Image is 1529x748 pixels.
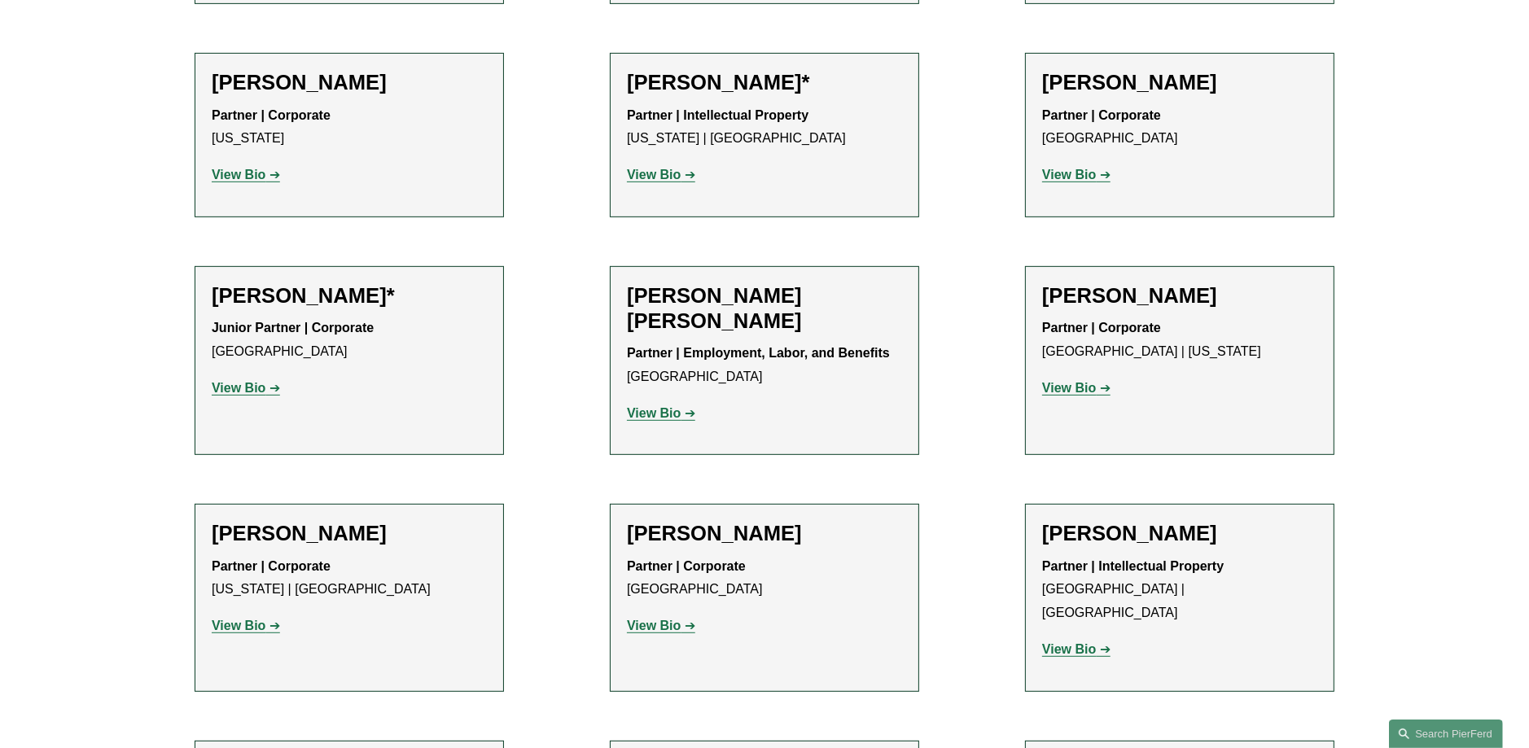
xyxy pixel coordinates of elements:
[212,619,265,632] strong: View Bio
[212,168,280,182] a: View Bio
[212,555,487,602] p: [US_STATE] | [GEOGRAPHIC_DATA]
[627,70,902,95] h2: [PERSON_NAME]*
[627,342,902,389] p: [GEOGRAPHIC_DATA]
[1042,317,1317,364] p: [GEOGRAPHIC_DATA] | [US_STATE]
[1042,168,1111,182] a: View Bio
[212,321,374,335] strong: Junior Partner | Corporate
[212,168,265,182] strong: View Bio
[627,619,681,632] strong: View Bio
[627,521,902,546] h2: [PERSON_NAME]
[627,168,695,182] a: View Bio
[1042,521,1317,546] h2: [PERSON_NAME]
[627,559,746,573] strong: Partner | Corporate
[627,104,902,151] p: [US_STATE] | [GEOGRAPHIC_DATA]
[212,317,487,364] p: [GEOGRAPHIC_DATA]
[212,108,331,122] strong: Partner | Corporate
[212,381,280,395] a: View Bio
[212,70,487,95] h2: [PERSON_NAME]
[1389,720,1503,748] a: Search this site
[627,108,808,122] strong: Partner | Intellectual Property
[627,283,902,334] h2: [PERSON_NAME] [PERSON_NAME]
[1042,555,1317,625] p: [GEOGRAPHIC_DATA] | [GEOGRAPHIC_DATA]
[212,521,487,546] h2: [PERSON_NAME]
[212,559,331,573] strong: Partner | Corporate
[1042,642,1111,656] a: View Bio
[1042,381,1111,395] a: View Bio
[212,283,487,308] h2: [PERSON_NAME]*
[1042,642,1096,656] strong: View Bio
[627,619,695,632] a: View Bio
[212,104,487,151] p: [US_STATE]
[1042,381,1096,395] strong: View Bio
[212,381,265,395] strong: View Bio
[627,406,695,420] a: View Bio
[1042,559,1224,573] strong: Partner | Intellectual Property
[212,619,280,632] a: View Bio
[1042,70,1317,95] h2: [PERSON_NAME]
[1042,321,1161,335] strong: Partner | Corporate
[627,168,681,182] strong: View Bio
[627,346,890,360] strong: Partner | Employment, Labor, and Benefits
[627,406,681,420] strong: View Bio
[1042,168,1096,182] strong: View Bio
[1042,108,1161,122] strong: Partner | Corporate
[627,555,902,602] p: [GEOGRAPHIC_DATA]
[1042,283,1317,308] h2: [PERSON_NAME]
[1042,104,1317,151] p: [GEOGRAPHIC_DATA]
